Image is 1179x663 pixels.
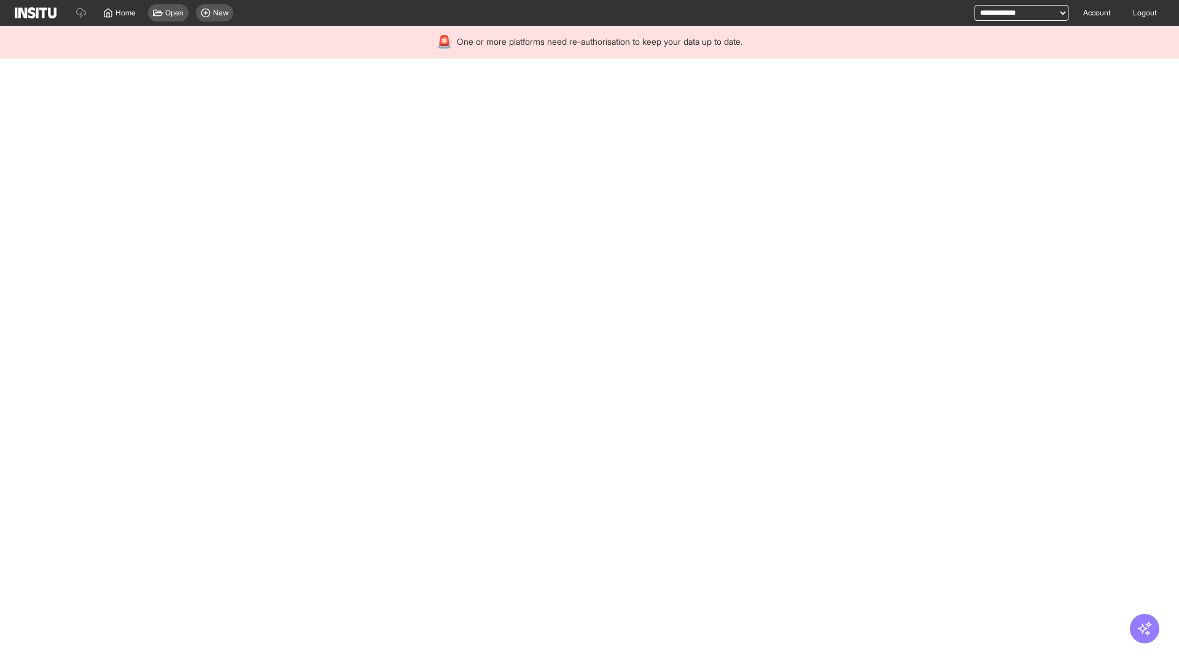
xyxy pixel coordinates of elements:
[115,8,136,18] span: Home
[457,36,742,48] span: One or more platforms need re-authorisation to keep your data up to date.
[15,7,56,18] img: Logo
[437,33,452,50] div: 🚨
[165,8,184,18] span: Open
[213,8,228,18] span: New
